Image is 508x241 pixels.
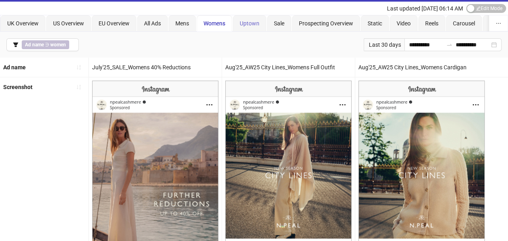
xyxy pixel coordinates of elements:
[355,58,488,77] div: Aug'25_AW25 City Lines_Womens Cardigan
[489,15,508,31] button: ellipsis
[99,20,130,27] span: EU Overview
[53,20,84,27] span: US Overview
[397,20,411,27] span: Video
[446,42,452,48] span: swap-right
[368,20,382,27] span: Static
[453,20,475,27] span: Carousel
[89,58,222,77] div: July'25_SALE_Womens 40% Reductions
[222,58,355,77] div: Aug'25_AW25 City Lines_Womens Full Outfit
[3,84,33,90] b: Screenshot
[25,42,44,48] b: Ad name
[274,20,284,27] span: Sale
[364,38,404,51] div: Last 30 days
[446,42,452,48] span: to
[144,20,161,27] span: All Ads
[175,20,189,27] span: Mens
[3,64,26,71] b: Ad name
[22,40,69,49] span: ∋
[240,20,259,27] span: Uptown
[50,42,66,48] b: women
[425,20,438,27] span: Reels
[13,42,19,48] span: filter
[496,21,501,26] span: ellipsis
[76,64,82,70] span: sort-ascending
[6,38,79,51] button: Ad name ∋ women
[76,84,82,90] span: sort-ascending
[387,5,463,12] span: Last updated [DATE] 06:14 AM
[204,20,225,27] span: Womens
[299,20,353,27] span: Prospecting Overview
[7,20,39,27] span: UK Overview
